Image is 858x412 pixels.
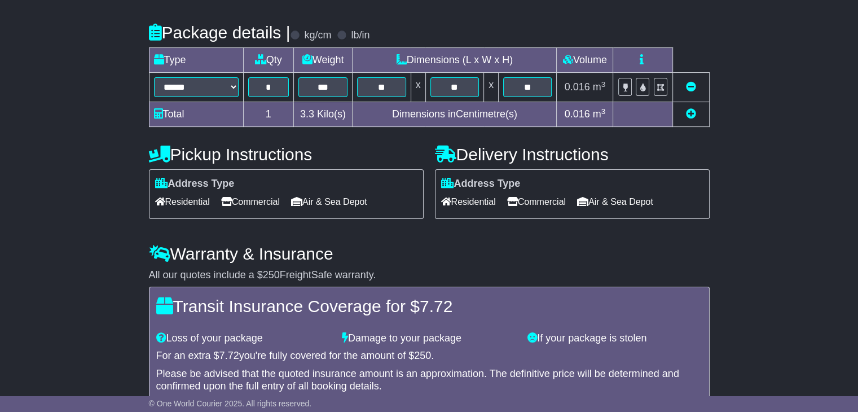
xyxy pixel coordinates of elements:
[156,350,702,362] div: For an extra $ you're fully covered for the amount of $ .
[156,368,702,392] div: Please be advised that the quoted insurance amount is an approximation. The definitive price will...
[219,350,239,361] span: 7.72
[577,193,653,211] span: Air & Sea Depot
[243,48,293,73] td: Qty
[565,108,590,120] span: 0.016
[293,102,352,127] td: Kilo(s)
[300,108,314,120] span: 3.3
[557,48,613,73] td: Volume
[336,332,522,345] div: Damage to your package
[155,178,235,190] label: Address Type
[522,332,707,345] div: If your package is stolen
[593,81,606,93] span: m
[151,332,336,345] div: Loss of your package
[686,81,696,93] a: Remove this item
[149,23,291,42] h4: Package details |
[441,178,521,190] label: Address Type
[601,107,606,116] sup: 3
[441,193,496,211] span: Residential
[149,399,312,408] span: © One World Courier 2025. All rights reserved.
[149,244,710,263] h4: Warranty & Insurance
[601,80,606,89] sup: 3
[149,269,710,282] div: All our quotes include a $ FreightSafe warranty.
[263,269,280,280] span: 250
[686,108,696,120] a: Add new item
[243,102,293,127] td: 1
[353,48,557,73] td: Dimensions (L x W x H)
[420,297,452,315] span: 7.72
[414,350,431,361] span: 250
[351,29,369,42] label: lb/in
[353,102,557,127] td: Dimensions in Centimetre(s)
[507,193,566,211] span: Commercial
[149,145,424,164] h4: Pickup Instructions
[291,193,367,211] span: Air & Sea Depot
[304,29,331,42] label: kg/cm
[435,145,710,164] h4: Delivery Instructions
[411,73,425,102] td: x
[484,73,499,102] td: x
[155,193,210,211] span: Residential
[293,48,352,73] td: Weight
[221,193,280,211] span: Commercial
[149,102,243,127] td: Total
[156,297,702,315] h4: Transit Insurance Coverage for $
[593,108,606,120] span: m
[565,81,590,93] span: 0.016
[149,48,243,73] td: Type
